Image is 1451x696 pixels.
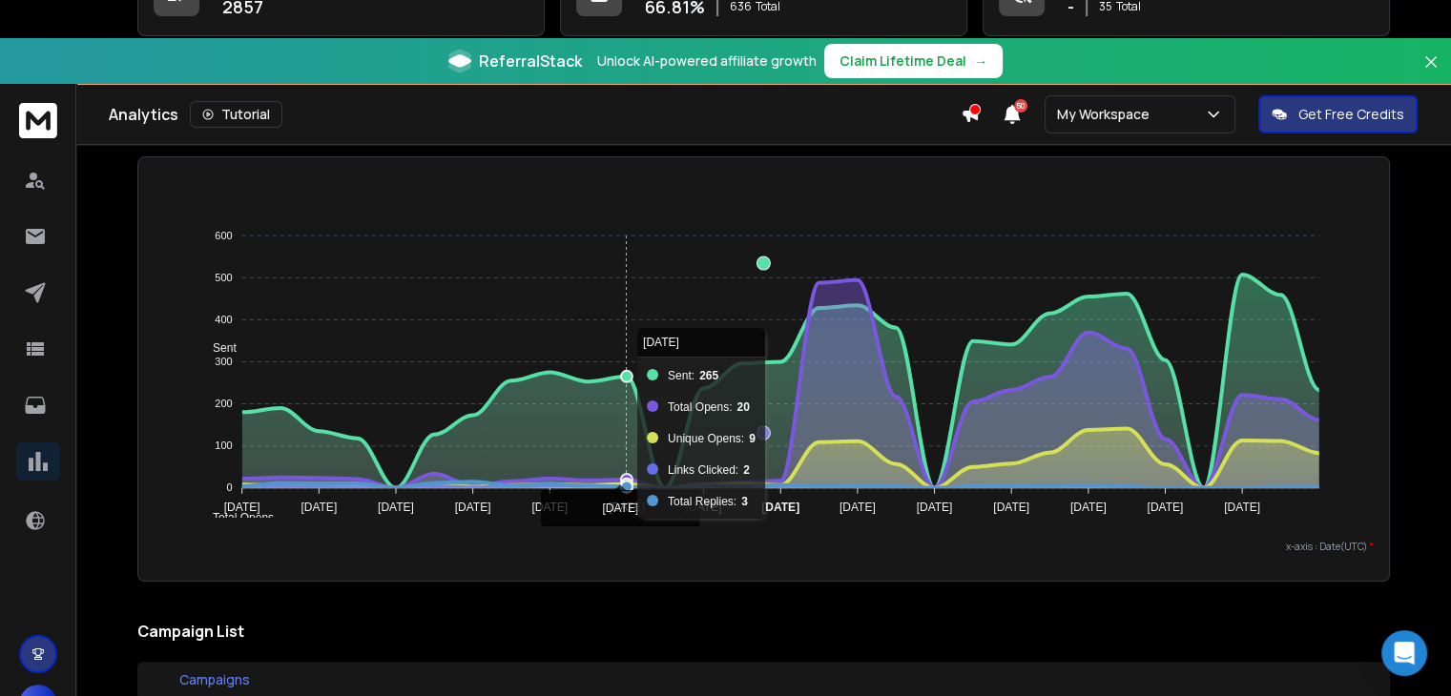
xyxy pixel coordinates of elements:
[609,501,645,514] tspan: [DATE]
[1298,105,1404,124] p: Get Free Credits
[686,501,722,514] tspan: [DATE]
[1419,50,1443,95] button: Close banner
[215,398,232,409] tspan: 200
[993,501,1029,514] tspan: [DATE]
[1014,99,1027,113] span: 50
[479,50,582,72] span: ReferralStack
[840,501,876,514] tspan: [DATE]
[1258,95,1418,133] button: Get Free Credits
[198,341,237,355] span: Sent
[215,230,232,241] tspan: 600
[378,501,414,514] tspan: [DATE]
[109,101,961,128] div: Analytics
[215,314,232,325] tspan: 400
[974,51,987,71] span: →
[1070,501,1107,514] tspan: [DATE]
[215,440,232,451] tspan: 100
[597,51,817,71] p: Unlock AI-powered affiliate growth
[224,501,260,514] tspan: [DATE]
[154,540,1374,554] p: x-axis : Date(UTC)
[1057,105,1157,124] p: My Workspace
[215,272,232,283] tspan: 500
[137,620,1390,643] h2: Campaign List
[824,44,1003,78] button: Claim Lifetime Deal→
[190,101,282,128] button: Tutorial
[227,481,233,493] tspan: 0
[301,501,338,514] tspan: [DATE]
[1148,501,1184,514] tspan: [DATE]
[1224,501,1260,514] tspan: [DATE]
[215,356,232,367] tspan: 300
[531,501,568,514] tspan: [DATE]
[917,501,953,514] tspan: [DATE]
[198,511,274,524] span: Total Opens
[761,501,799,514] tspan: [DATE]
[455,501,491,514] tspan: [DATE]
[1381,630,1427,676] div: Open Intercom Messenger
